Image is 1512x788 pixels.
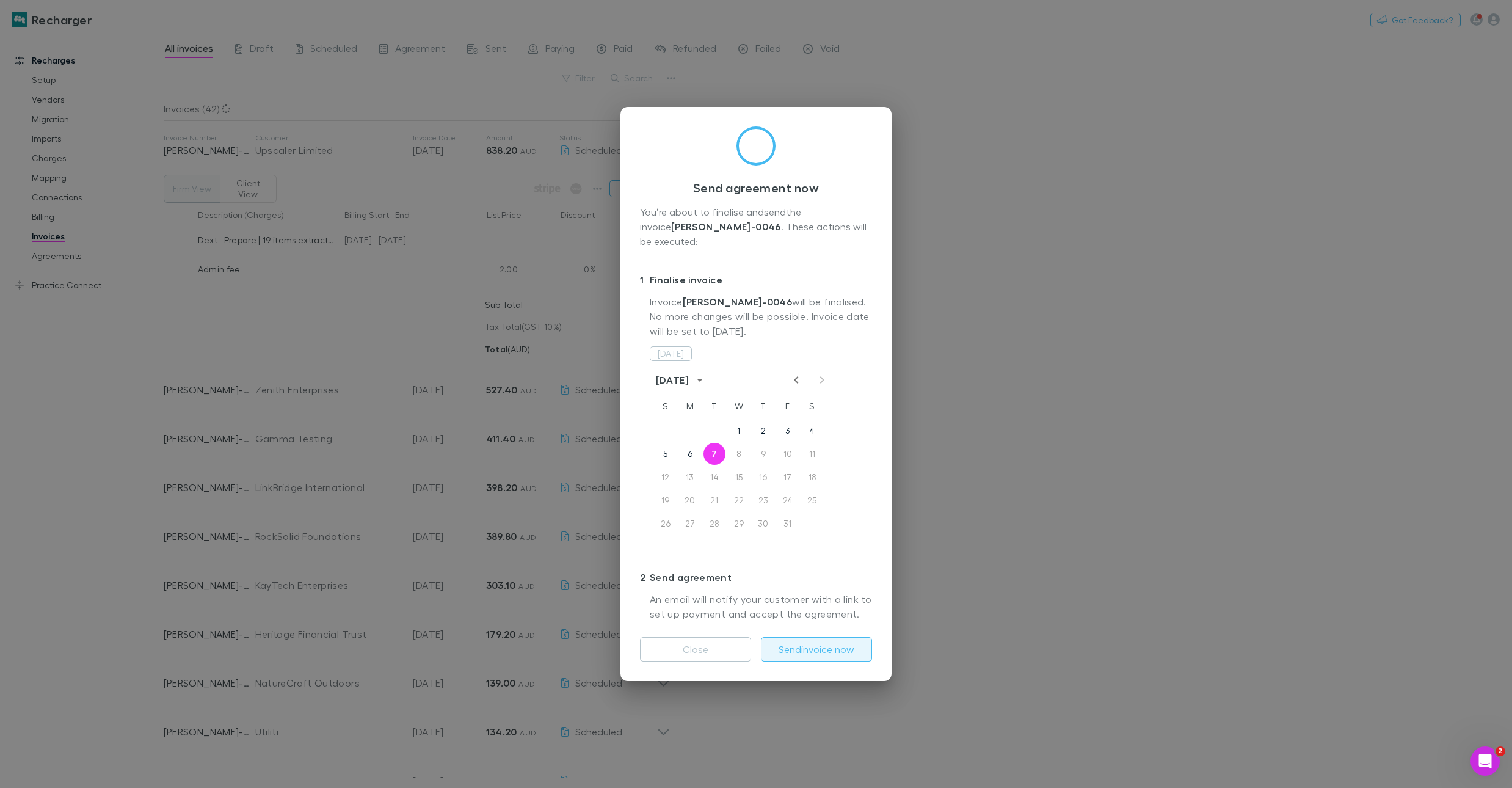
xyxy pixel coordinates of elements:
p: Finalise invoice [640,270,872,290]
strong: [PERSON_NAME]-0046 [683,296,793,308]
span: Saturday [801,394,823,418]
p: An email will notify your customer with a link to set up payment and accept the agreement. [650,592,872,622]
button: Previous month [789,373,804,387]
button: 2 [752,420,774,442]
div: You’re about to finalise and send the invoice . These actions will be executed: [640,205,872,250]
span: Wednesday [728,394,750,418]
button: 7 [703,443,725,465]
button: 5 [655,443,677,465]
span: Tuesday [703,394,725,418]
span: Thursday [752,394,774,418]
div: 1 [640,272,650,287]
strong: [PERSON_NAME]-0046 [671,221,781,233]
span: Sunday [655,394,677,418]
button: 6 [679,443,701,465]
span: Monday [679,394,701,418]
button: Sendinvoice now [761,637,872,662]
button: 1 [728,420,750,442]
button: calendar view is open, switch to year view [692,373,707,387]
div: [DATE] [656,373,689,387]
button: 3 [777,420,799,442]
button: Close [640,637,751,662]
p: Invoice will be finalised. No more changes will be possible. Invoice date will be set to [DATE] . [650,294,872,345]
h3: Send agreement now [640,180,872,195]
p: Send agreement [640,567,872,587]
button: [DATE] [650,346,692,361]
div: 2 [640,570,650,585]
span: Friday [777,394,799,418]
iframe: Intercom live chat [1470,746,1500,776]
span: 2 [1496,746,1505,756]
button: 4 [801,420,823,442]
